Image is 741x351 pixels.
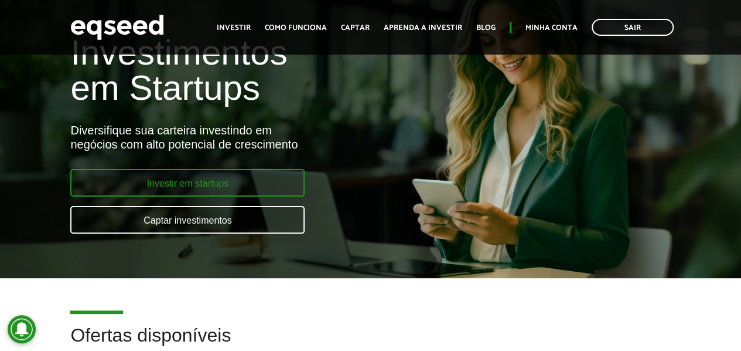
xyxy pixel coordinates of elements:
a: Sair [592,19,674,36]
h1: Investimentos em Startups [70,35,424,106]
img: EqSeed [70,12,164,43]
a: Captar [341,24,370,32]
a: Minha conta [525,24,578,32]
div: Diversifique sua carteira investindo em negócios com alto potencial de crescimento [70,123,424,151]
a: Investir em startups [70,169,305,197]
a: Blog [476,24,496,32]
a: Aprenda a investir [384,24,462,32]
a: Investir [217,24,251,32]
a: Captar investimentos [70,206,305,234]
a: Como funciona [265,24,327,32]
